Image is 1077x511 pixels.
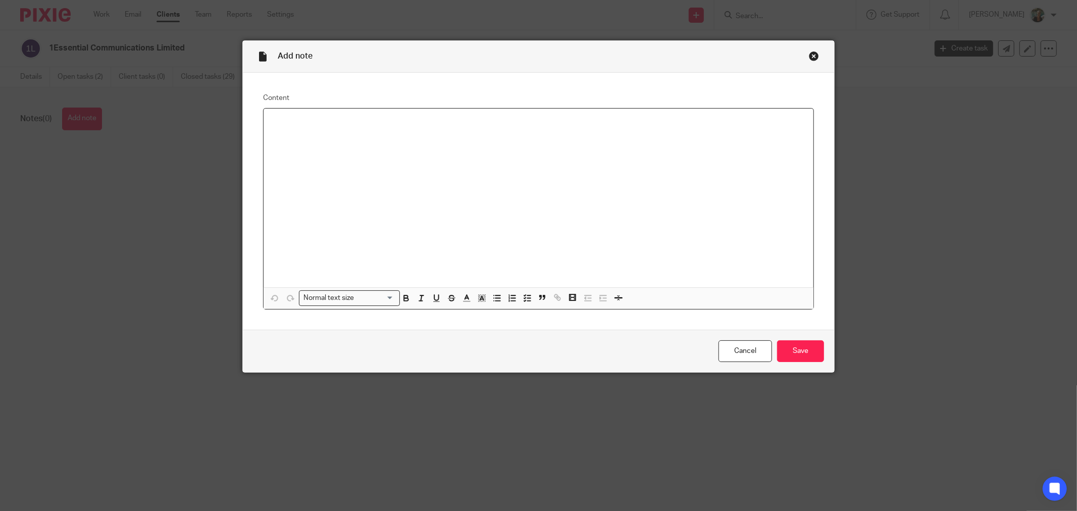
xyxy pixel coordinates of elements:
[719,340,772,362] a: Cancel
[301,293,356,303] span: Normal text size
[809,51,819,61] div: Close this dialog window
[777,340,824,362] input: Save
[299,290,400,306] div: Search for option
[357,293,394,303] input: Search for option
[263,93,814,103] label: Content
[278,52,313,60] span: Add note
